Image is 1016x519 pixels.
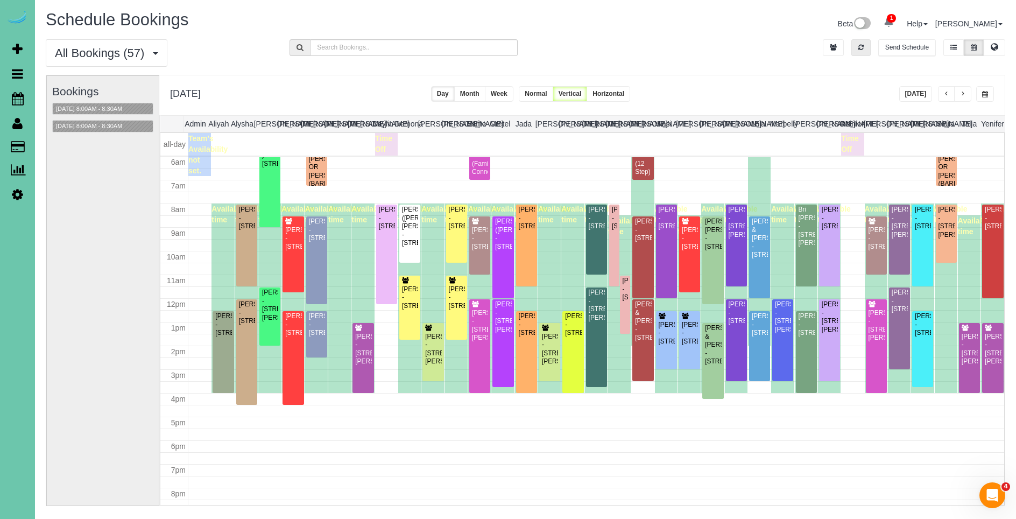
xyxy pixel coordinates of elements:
th: [PERSON_NAME] [254,116,278,132]
span: 4pm [171,395,186,403]
div: [PERSON_NAME] - [STREET_ADDRESS] [401,285,418,310]
span: Available time [818,205,851,224]
div: [PERSON_NAME] - [STREET_ADDRESS] [891,289,908,313]
button: [DATE] 8:00AM - 8:30AM [53,121,125,132]
div: [PERSON_NAME] - [STREET_ADDRESS] [914,312,931,337]
div: [PERSON_NAME] - [STREET_ADDRESS] [308,218,325,242]
span: Team's Availability not set. [188,134,228,175]
iframe: Intercom live chat [979,482,1005,508]
div: [PERSON_NAME] - [STREET_ADDRESS][PERSON_NAME] [541,333,558,366]
th: [PERSON_NAME] [535,116,559,132]
th: [PERSON_NAME] [348,116,371,132]
div: [PERSON_NAME] - [STREET_ADDRESS][PERSON_NAME] [868,309,885,342]
th: Yenifer [981,116,1005,132]
button: [DATE] [899,86,933,102]
div: [PERSON_NAME] - [STREET_ADDRESS][PERSON_NAME] [774,300,791,334]
span: All Bookings (57) [55,46,150,60]
span: Available time [701,205,734,224]
div: [PERSON_NAME] - [STREET_ADDRESS] [634,218,651,242]
div: [PERSON_NAME] - [STREET_ADDRESS] [611,206,617,230]
a: Help [907,19,928,28]
div: [PERSON_NAME] - [STREET_ADDRESS][PERSON_NAME] [471,309,488,342]
div: [PERSON_NAME] - [STREET_ADDRESS] [471,226,488,251]
span: Schedule Bookings [46,10,188,29]
span: Available time [515,205,548,224]
div: [PERSON_NAME] & [PERSON_NAME] - [STREET_ADDRESS] [704,324,721,366]
div: Bri [PERSON_NAME] - [STREET_ADDRESS][PERSON_NAME] [798,206,815,247]
button: Normal [519,86,553,102]
span: Available time [235,205,268,224]
div: [PERSON_NAME] - [STREET_ADDRESS] [622,277,629,301]
button: Horizontal [587,86,630,102]
div: [PERSON_NAME] - [STREET_ADDRESS][PERSON_NAME] [425,333,441,366]
div: [PERSON_NAME] - [STREET_ADDRESS] [984,206,1001,230]
div: [PERSON_NAME] - [STREET_ADDRESS] [448,206,465,230]
th: Aliyah [207,116,231,132]
th: [PERSON_NAME] [582,116,606,132]
span: Available time [608,216,641,236]
span: Available time [981,205,1014,224]
th: Reinier [840,116,864,132]
th: [PERSON_NAME] [324,116,348,132]
span: 11am [167,276,186,285]
span: Available time [725,205,758,224]
th: [PERSON_NAME] [864,116,887,132]
span: 8pm [171,489,186,498]
div: [PERSON_NAME] - [STREET_ADDRESS] [448,285,465,310]
span: Available time [911,205,944,224]
div: [PERSON_NAME] ([PERSON_NAME]) - [STREET_ADDRESS] [495,218,511,251]
a: 1 [878,11,899,34]
span: Available time [445,205,478,224]
span: 8am [171,205,186,214]
th: [PERSON_NAME] [700,116,723,132]
span: 7pm [171,466,186,474]
a: Beta [838,19,871,28]
span: Available time [491,205,524,224]
span: Available time [935,205,968,224]
span: Available time [468,205,501,224]
span: 9am [171,229,186,237]
span: 1pm [171,324,186,332]
button: Day [431,86,455,102]
th: Alysha [230,116,254,132]
div: [PERSON_NAME] - [STREET_ADDRESS][PERSON_NAME] [728,206,745,239]
span: Available time [888,205,921,224]
span: Available time [538,205,571,224]
span: Available time [771,205,804,224]
div: [PERSON_NAME] - [STREET_ADDRESS] [751,312,768,337]
div: [PERSON_NAME] - [STREET_ADDRESS] [238,300,255,325]
div: [PERSON_NAME] - [STREET_ADDRESS][PERSON_NAME] [938,206,955,239]
div: [PERSON_NAME] - [STREET_ADDRESS] [285,226,301,251]
h2: [DATE] [170,86,201,100]
th: [PERSON_NAME] [605,116,629,132]
span: 7am [171,181,186,190]
span: Available time [561,205,594,224]
div: [PERSON_NAME] [PERSON_NAME] - [STREET_ADDRESS] [704,218,721,251]
span: 4 [1001,482,1010,491]
div: [PERSON_NAME] - [STREET_ADDRESS] [681,321,698,346]
span: Available time [398,205,431,224]
span: Available time [795,205,828,224]
span: Available time [678,216,711,236]
th: Talia [957,116,981,132]
span: Available time [585,205,618,224]
div: [PERSON_NAME] - [STREET_ADDRESS] [798,312,815,337]
th: Lola [746,116,770,132]
button: Month [454,86,485,102]
span: Available time [305,205,338,224]
div: [PERSON_NAME] - [STREET_ADDRESS] [238,206,255,230]
th: Daylin [371,116,395,132]
div: [PERSON_NAME] - [STREET_ADDRESS] [681,226,698,251]
th: Admin [184,116,207,132]
div: [PERSON_NAME] - [STREET_ADDRESS] [518,312,535,337]
img: New interface [853,17,871,31]
span: Available time [351,205,384,224]
h3: Bookings [52,85,153,97]
th: [PERSON_NAME] [911,116,934,132]
th: [PERSON_NAME] [723,116,746,132]
th: Gretel [489,116,512,132]
span: Available time [865,205,898,224]
div: [PERSON_NAME] - [STREET_ADDRESS] [588,206,605,230]
a: Automaid Logo [6,11,28,26]
div: [PERSON_NAME] - [STREET_ADDRESS] [821,206,838,230]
